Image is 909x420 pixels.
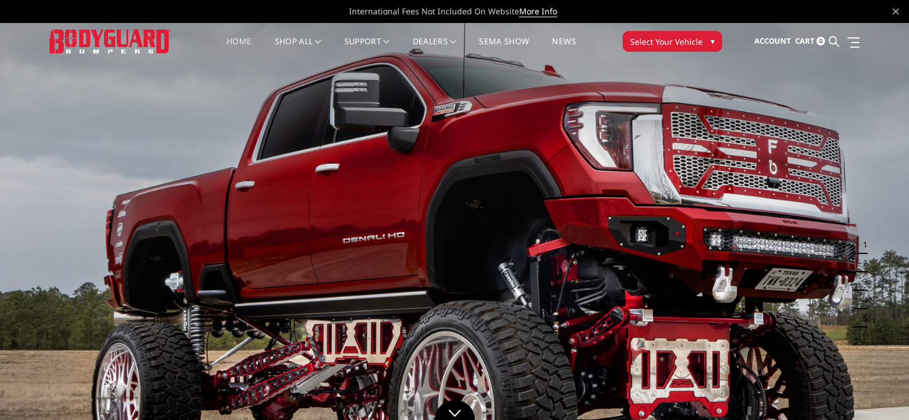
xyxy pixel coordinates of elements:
[435,400,475,420] a: Click to Down
[856,272,868,291] button: 3 of 5
[519,6,557,17] a: More Info
[630,36,703,48] span: Select Your Vehicle
[754,36,791,46] span: Account
[413,37,457,60] a: Dealers
[552,37,576,60] a: News
[795,26,825,57] a: Cart 0
[856,291,868,309] button: 4 of 5
[479,37,529,60] a: SEMA Show
[623,31,722,52] button: Select Your Vehicle
[711,35,715,47] span: ▾
[754,26,791,57] a: Account
[856,236,868,254] button: 1 of 5
[856,309,868,327] button: 5 of 5
[795,36,815,46] span: Cart
[856,254,868,272] button: 2 of 5
[49,29,170,53] img: BODYGUARD BUMPERS
[227,37,251,60] a: Home
[344,37,390,60] a: Support
[275,37,321,60] a: shop all
[816,37,825,45] span: 0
